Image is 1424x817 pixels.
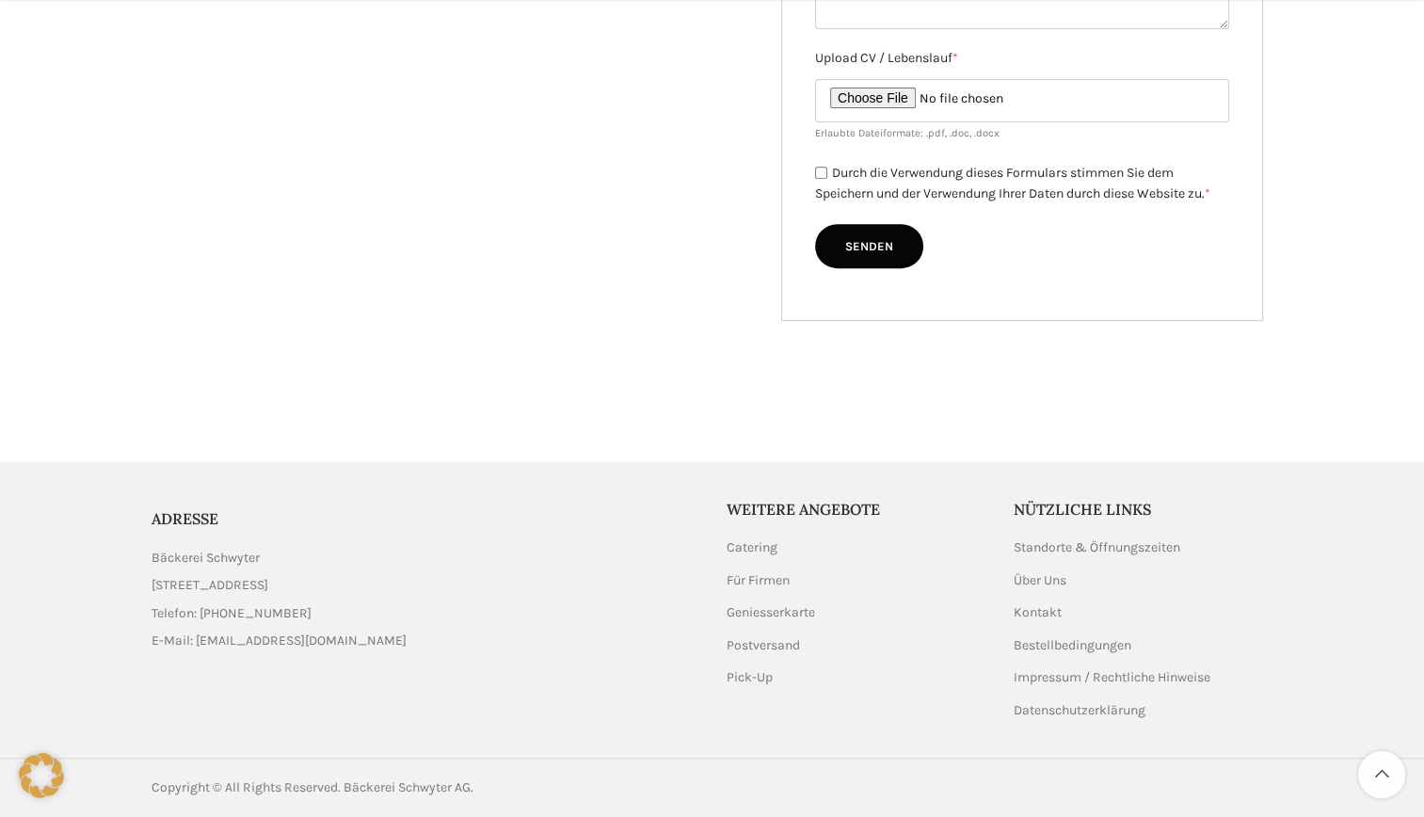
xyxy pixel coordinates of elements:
label: Upload CV / Lebenslauf [815,48,1229,69]
a: Geniesserkarte [727,603,817,622]
a: Kontakt [1014,603,1064,622]
small: Erlaubte Dateiformate: .pdf, .doc, .docx [815,127,1000,139]
h5: Nützliche Links [1014,499,1273,520]
a: Postversand [727,636,802,655]
a: Datenschutzerklärung [1014,701,1147,720]
label: Durch die Verwendung dieses Formulars stimmen Sie dem Speichern und der Verwendung Ihrer Daten du... [815,165,1210,202]
a: Scroll to top button [1358,751,1405,798]
h5: Weitere Angebote [727,499,986,520]
a: Bestellbedingungen [1014,636,1133,655]
span: Bäckerei Schwyter [152,548,260,569]
input: Senden [815,224,923,269]
a: Impressum / Rechtliche Hinweise [1014,668,1212,687]
span: [STREET_ADDRESS] [152,575,268,596]
a: List item link [152,603,698,624]
a: Standorte & Öffnungszeiten [1014,538,1182,557]
a: Catering [727,538,779,557]
div: Copyright © All Rights Reserved. Bäckerei Schwyter AG. [152,777,703,798]
a: Über Uns [1014,571,1068,590]
a: Für Firmen [727,571,792,590]
a: List item link [152,631,698,651]
span: ADRESSE [152,509,218,528]
a: Pick-Up [727,668,775,687]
